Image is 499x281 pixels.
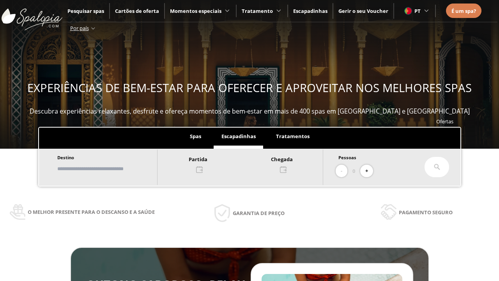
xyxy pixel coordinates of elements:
[352,167,355,175] span: 0
[57,155,74,160] span: Destino
[399,208,453,217] span: Pagamento seguro
[67,7,104,14] a: Pesquisar spas
[233,209,285,217] span: Garantia de preço
[27,80,472,96] span: EXPERIÊNCIAS DE BEM-ESTAR PARA OFERECER E APROVEITAR NOS MELHORES SPAS
[360,165,373,178] button: +
[276,133,310,140] span: Tratamentos
[28,208,155,216] span: O melhor presente para o descanso e a saúde
[221,133,256,140] span: Escapadinhas
[70,25,89,32] span: Por país
[338,155,356,160] span: Pessoas
[336,165,347,178] button: -
[436,118,453,125] a: Ofertas
[190,133,201,140] span: Spas
[451,7,476,14] span: É um spa?
[451,7,476,15] a: É um spa?
[293,7,327,14] a: Escapadinhas
[2,1,62,30] img: ImgLogoSpalopia.BvClDcEz.svg
[30,107,470,116] span: Descubra experiências relaxantes, desfrute e ofereça momentos de bem-estar em mais de 400 spas em...
[338,7,388,14] a: Gerir o seu Voucher
[115,7,159,14] a: Cartões de oferta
